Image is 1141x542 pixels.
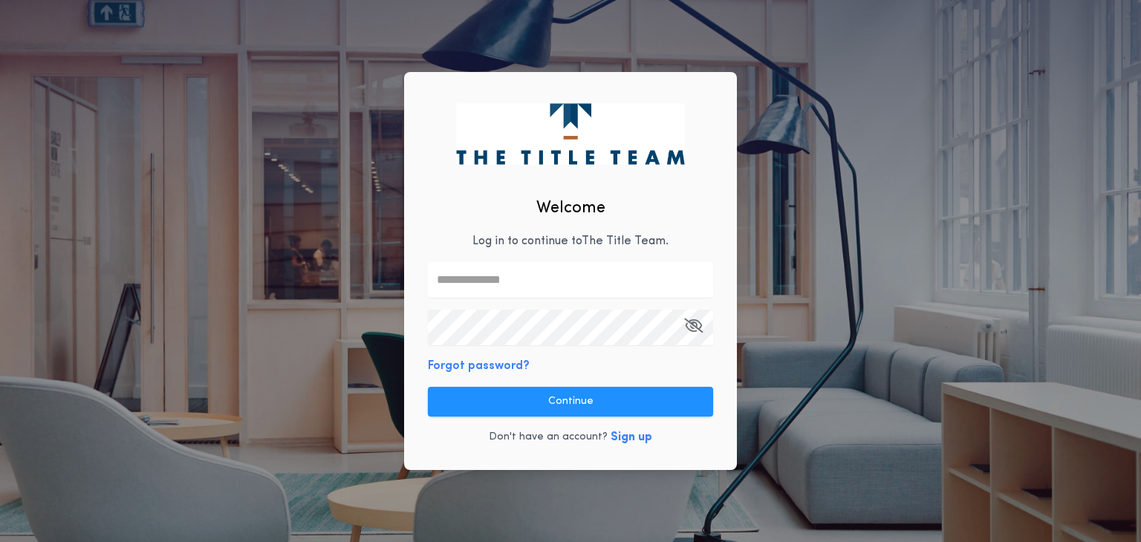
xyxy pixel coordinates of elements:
[428,387,713,417] button: Continue
[428,357,530,375] button: Forgot password?
[536,196,605,221] h2: Welcome
[472,232,669,250] p: Log in to continue to The Title Team .
[456,103,684,164] img: logo
[611,428,652,446] button: Sign up
[489,430,608,445] p: Don't have an account?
